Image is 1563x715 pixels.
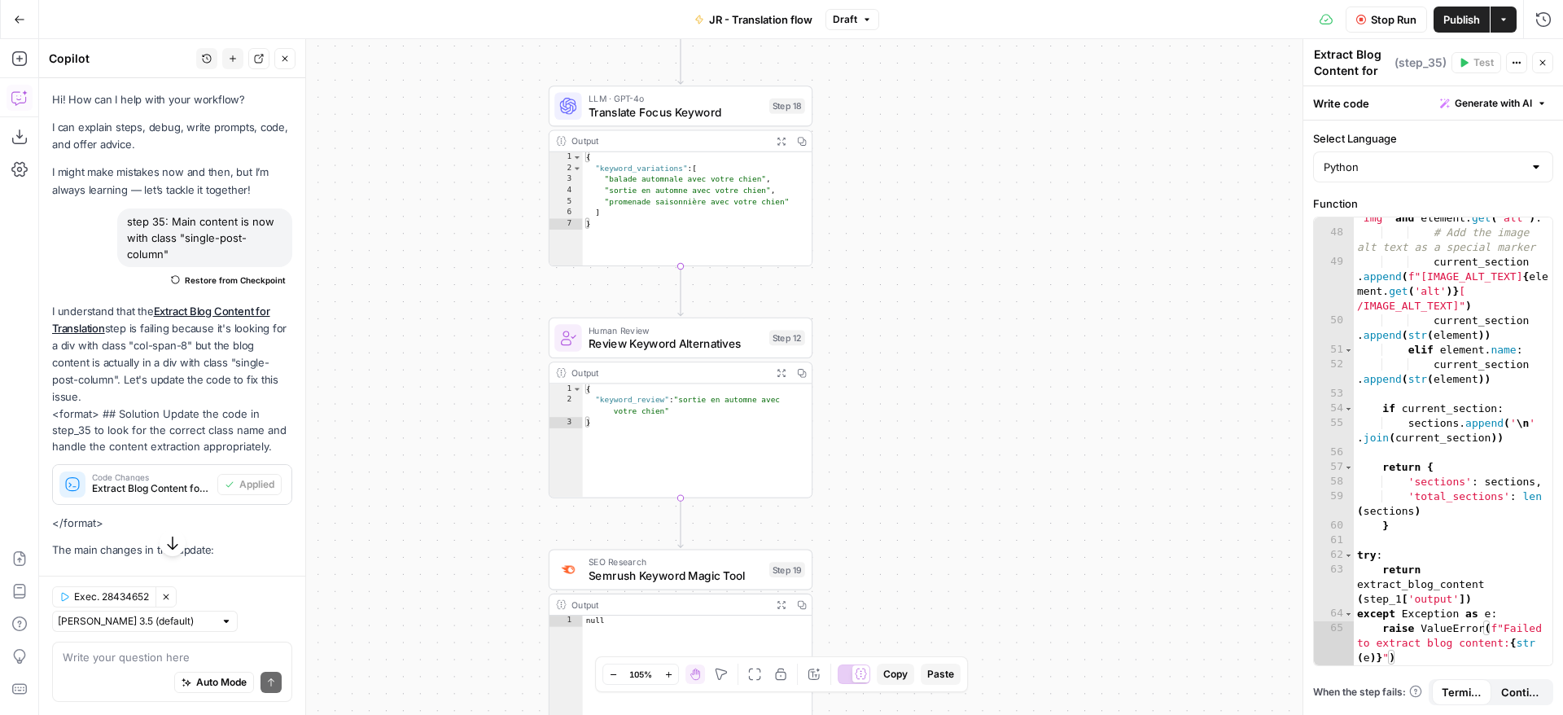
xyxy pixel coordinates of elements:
[549,86,812,266] div: LLM · GPT-4oTranslate Focus KeywordStep 18Output{ "keyword_variations":[ "balade automnale avec v...
[769,562,805,577] div: Step 19
[572,384,582,395] span: Toggle code folding, rows 1 through 3
[1344,607,1353,621] span: Toggle code folding, rows 64 through 65
[52,119,292,153] p: I can explain steps, debug, write prompts, code, and offer advice.
[549,186,583,197] div: 4
[559,561,576,578] img: 8a3tdog8tf0qdwwcclgyu02y995m
[589,323,762,337] span: Human Review
[1346,7,1427,33] button: Stop Run
[589,336,762,353] span: Review Keyword Alternatives
[1313,195,1553,212] label: Function
[1344,460,1353,475] span: Toggle code folding, rows 57 through 60
[549,152,583,164] div: 1
[1313,130,1553,147] label: Select Language
[678,266,683,316] g: Edge from step_18 to step_12
[572,152,582,164] span: Toggle code folding, rows 1 through 7
[678,498,683,548] g: Edge from step_12 to step_19
[589,91,762,105] span: LLM · GPT-4o
[1314,343,1354,357] div: 51
[678,34,683,84] g: Edge from step_2 to step_18
[709,11,812,28] span: JR - Translation flow
[239,477,274,492] span: Applied
[117,208,292,267] div: step 35: Main content is now with class "single-post-column"
[549,174,583,186] div: 3
[1314,445,1354,460] div: 56
[1455,96,1532,111] span: Generate with AI
[1442,684,1482,700] span: Terminate Workflow
[589,555,762,569] span: SEO Research
[921,664,961,685] button: Paste
[69,572,292,641] li: Changed the selector from to to match the new class structure
[174,672,254,693] button: Auto Mode
[52,305,270,335] a: Extract Blog Content for Translation
[571,134,766,148] div: Output
[74,590,149,604] span: Exec. 28434652
[49,50,191,67] div: Copilot
[58,613,214,629] input: Claude Sonnet 3.5 (default)
[92,481,211,496] span: Extract Blog Content for Translation (step_35)
[1314,357,1354,387] div: 52
[1434,7,1490,33] button: Publish
[549,208,583,219] div: 6
[1314,621,1354,665] div: 65
[1451,52,1501,73] button: Test
[1314,607,1354,621] div: 64
[833,12,857,27] span: Draft
[549,384,583,395] div: 1
[52,303,292,406] p: I understand that the step is failing because it's looking for a div with class "col-span-8" but ...
[629,668,652,681] span: 105%
[571,366,766,379] div: Output
[52,164,292,198] p: I might make mistakes now and then, but I’m always learning — let’s tackle it together!
[1314,314,1354,343] div: 50
[769,330,805,345] div: Step 12
[549,395,583,417] div: 2
[549,163,583,174] div: 2
[572,163,582,174] span: Toggle code folding, rows 2 through 6
[1491,679,1551,705] button: Continue
[877,664,914,685] button: Copy
[883,667,908,682] span: Copy
[185,274,286,287] span: Restore from Checkpoint
[685,7,822,33] button: JR - Translation flow
[1314,475,1354,489] div: 58
[1344,548,1353,563] span: Toggle code folding, rows 62 through 63
[1314,533,1354,548] div: 61
[52,91,292,108] p: Hi! How can I help with your workflow?
[1324,159,1523,175] input: Python
[1314,548,1354,563] div: 62
[1314,46,1390,95] textarea: Extract Blog Content for Translation
[1371,11,1416,28] span: Stop Run
[825,9,879,30] button: Draft
[92,473,211,481] span: Code Changes
[589,103,762,121] span: Translate Focus Keyword
[549,417,583,428] div: 3
[1314,460,1354,475] div: 57
[1344,401,1353,416] span: Toggle code folding, rows 54 through 55
[1314,489,1354,519] div: 59
[1313,685,1422,700] a: When the step fails:
[1314,226,1354,255] div: 48
[1434,93,1553,114] button: Generate with AI
[1443,11,1480,28] span: Publish
[549,616,583,627] div: 1
[769,99,805,114] div: Step 18
[164,270,292,290] button: Restore from Checkpoint
[571,598,766,612] div: Output
[1314,519,1354,533] div: 60
[549,318,812,498] div: Human ReviewReview Keyword AlternativesStep 12Output{ "keyword_review":"sortie en automne avec vo...
[52,542,292,559] p: The main changes in this update:
[549,218,583,230] div: 7
[927,667,954,682] span: Paste
[217,474,282,495] button: Applied
[1473,55,1494,70] span: Test
[1314,255,1354,314] div: 49
[1394,55,1447,71] span: ( step_35 )
[1314,401,1354,416] div: 54
[1314,416,1354,445] div: 55
[1314,563,1354,607] div: 63
[549,196,583,208] div: 5
[196,675,247,690] span: Auto Mode
[1314,387,1354,401] div: 53
[52,586,155,608] button: Exec. 28434652
[589,567,762,584] span: Semrush Keyword Magic Tool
